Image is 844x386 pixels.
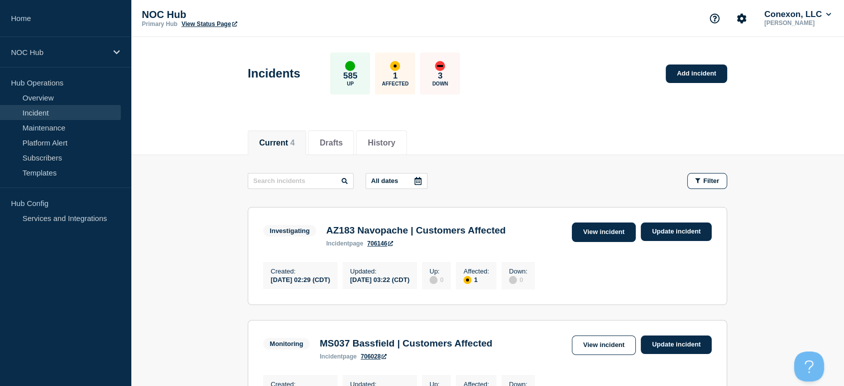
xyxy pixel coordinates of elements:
div: disabled [429,276,437,284]
button: History [368,138,395,147]
a: View incident [572,222,636,242]
div: disabled [509,276,517,284]
span: Investigating [263,225,316,236]
p: Updated : [350,267,410,275]
div: up [345,61,355,71]
p: [PERSON_NAME] [762,19,833,26]
button: Filter [687,173,727,189]
h1: Incidents [248,66,300,80]
p: page [326,240,363,247]
h3: MS037 Bassfield | Customers Affected [320,338,492,349]
button: All dates [366,173,427,189]
a: Add incident [666,64,727,83]
span: incident [326,240,349,247]
div: 1 [463,275,489,284]
button: Drafts [320,138,343,147]
div: affected [463,276,471,284]
span: Filter [703,177,719,184]
div: 0 [429,275,443,284]
p: All dates [371,177,398,184]
div: affected [390,61,400,71]
p: 3 [438,71,442,81]
iframe: Help Scout Beacon - Open [794,351,824,381]
p: Down [432,81,448,86]
a: Update incident [641,335,712,354]
a: 706146 [367,240,393,247]
h3: AZ183 Navopache | Customers Affected [326,225,505,236]
span: 4 [290,138,295,147]
div: 0 [509,275,527,284]
p: NOC Hub [142,9,342,20]
p: Up [347,81,354,86]
button: Account settings [731,8,752,29]
input: Search incidents [248,173,354,189]
p: NOC Hub [11,48,107,56]
p: Created : [271,267,330,275]
a: View incident [572,335,636,355]
p: 585 [343,71,357,81]
div: down [435,61,445,71]
a: View Status Page [181,20,237,27]
span: incident [320,353,343,360]
button: Conexon, LLC [762,9,833,19]
p: Down : [509,267,527,275]
a: Update incident [641,222,712,241]
span: Monitoring [263,338,310,349]
div: [DATE] 03:22 (CDT) [350,275,410,283]
div: [DATE] 02:29 (CDT) [271,275,330,283]
p: Affected : [463,267,489,275]
p: 1 [393,71,398,81]
a: 706028 [361,353,387,360]
p: Up : [429,267,443,275]
button: Support [704,8,725,29]
button: Current 4 [259,138,295,147]
p: page [320,353,357,360]
p: Affected [382,81,409,86]
p: Primary Hub [142,20,177,27]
